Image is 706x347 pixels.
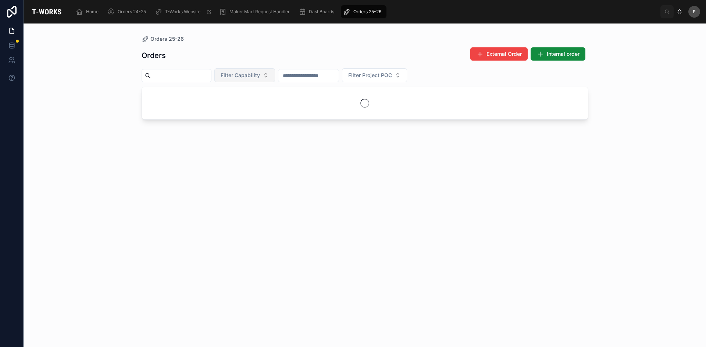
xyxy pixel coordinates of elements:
a: T-Works Website [153,5,215,18]
button: Select Button [214,68,275,82]
div: scrollable content [70,4,660,20]
a: DashBoards [296,5,339,18]
span: Orders 24-25 [118,9,146,15]
a: Orders 25-26 [142,35,184,43]
span: Filter Project POC [348,72,392,79]
a: Orders 24-25 [105,5,151,18]
span: Home [86,9,99,15]
span: External Order [486,50,522,58]
button: Internal order [531,47,585,61]
span: Orders 25-26 [150,35,184,43]
img: App logo [29,6,64,18]
span: Internal order [547,50,580,58]
span: P [693,9,696,15]
h1: Orders [142,50,166,61]
span: Maker Mart Request Handler [229,9,290,15]
button: Select Button [342,68,407,82]
a: Maker Mart Request Handler [217,5,295,18]
span: Orders 25-26 [353,9,381,15]
button: External Order [470,47,528,61]
a: Home [74,5,104,18]
a: Orders 25-26 [341,5,386,18]
span: Filter Capability [221,72,260,79]
span: T-Works Website [165,9,200,15]
span: DashBoards [309,9,334,15]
